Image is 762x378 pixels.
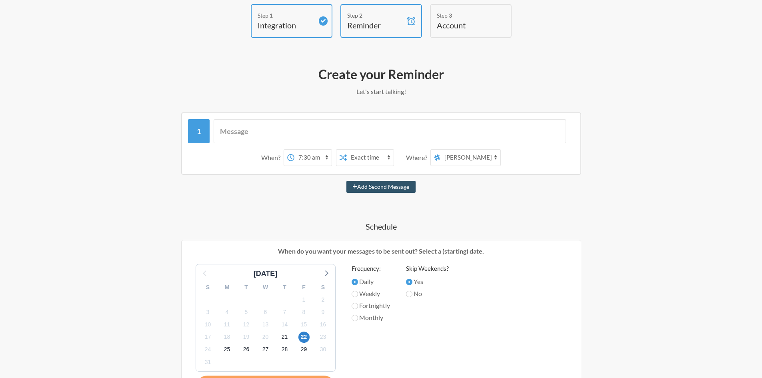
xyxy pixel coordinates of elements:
input: No [406,291,412,297]
h2: Create your Reminder [149,66,613,83]
span: Thursday, September 11, 2025 [222,319,233,330]
span: Thursday, September 25, 2025 [222,344,233,355]
p: When do you want your messages to be sent out? Select a (starting) date. [188,246,575,256]
span: Saturday, September 6, 2025 [260,306,271,318]
h4: Integration [258,20,314,31]
label: Weekly [352,289,390,298]
div: T [237,281,256,294]
input: Weekly [352,291,358,297]
div: Step 2 [347,11,403,20]
div: F [294,281,314,294]
span: Tuesday, September 9, 2025 [318,306,329,318]
span: Wednesday, September 3, 2025 [202,306,214,318]
span: Friday, September 12, 2025 [241,319,252,330]
span: Tuesday, September 30, 2025 [318,344,329,355]
span: Sunday, September 21, 2025 [279,332,290,343]
label: Yes [406,277,449,286]
span: Friday, September 26, 2025 [241,344,252,355]
span: Sunday, September 7, 2025 [279,306,290,318]
button: Add Second Message [346,181,416,193]
label: Daily [352,277,390,286]
div: When? [261,149,284,166]
span: Monday, September 22, 2025 [298,332,310,343]
h4: Schedule [149,221,613,232]
span: Tuesday, September 16, 2025 [318,319,329,330]
div: S [198,281,218,294]
div: S [314,281,333,294]
h4: Reminder [347,20,403,31]
span: Saturday, September 27, 2025 [260,344,271,355]
div: [DATE] [250,268,281,279]
span: Friday, September 5, 2025 [241,306,252,318]
span: Monday, September 1, 2025 [298,294,310,305]
span: Sunday, September 14, 2025 [279,319,290,330]
input: Yes [406,279,412,285]
input: Daily [352,279,358,285]
label: Monthly [352,313,390,322]
div: W [256,281,275,294]
span: Monday, September 8, 2025 [298,306,310,318]
span: Wednesday, September 24, 2025 [202,344,214,355]
label: Skip Weekends? [406,264,449,273]
span: Sunday, September 28, 2025 [279,344,290,355]
label: Frequency: [352,264,390,273]
label: Fortnightly [352,301,390,310]
span: Wednesday, September 17, 2025 [202,332,214,343]
span: Tuesday, September 2, 2025 [318,294,329,305]
input: Message [214,119,566,143]
span: Wednesday, September 10, 2025 [202,319,214,330]
span: Friday, September 19, 2025 [241,332,252,343]
div: T [275,281,294,294]
div: M [218,281,237,294]
span: Monday, September 29, 2025 [298,344,310,355]
input: Fortnightly [352,303,358,309]
div: Step 1 [258,11,314,20]
span: Monday, September 15, 2025 [298,319,310,330]
span: Thursday, September 4, 2025 [222,306,233,318]
p: Let's start talking! [149,87,613,96]
input: Monthly [352,315,358,321]
span: Saturday, September 20, 2025 [260,332,271,343]
span: Wednesday, October 1, 2025 [202,356,214,368]
span: Saturday, September 13, 2025 [260,319,271,330]
label: No [406,289,449,298]
h4: Account [437,20,493,31]
div: Step 3 [437,11,493,20]
span: Tuesday, September 23, 2025 [318,332,329,343]
span: Thursday, September 18, 2025 [222,332,233,343]
div: Where? [406,149,430,166]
